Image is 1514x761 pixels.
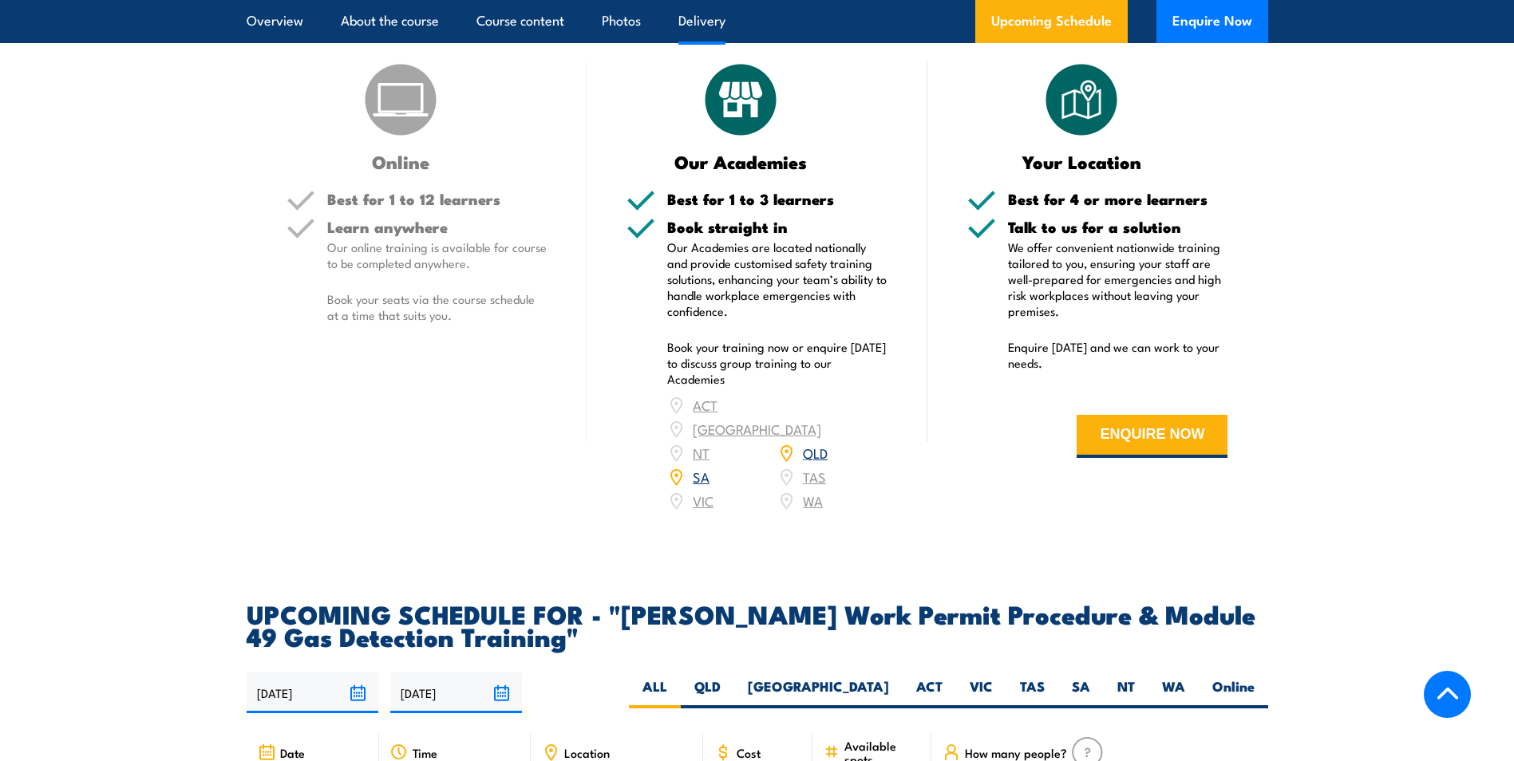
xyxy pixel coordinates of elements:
input: From date [247,672,378,713]
span: Date [280,746,305,759]
input: To date [390,672,522,713]
p: Our Academies are located nationally and provide customised safety training solutions, enhancing ... [667,239,887,319]
h5: Best for 1 to 12 learners [327,191,547,207]
span: How many people? [965,746,1067,759]
h5: Best for 4 or more learners [1008,191,1228,207]
a: SA [693,467,710,486]
p: We offer convenient nationwide training tailored to you, ensuring your staff are well-prepared fo... [1008,239,1228,319]
label: SA [1058,677,1104,708]
h2: UPCOMING SCHEDULE FOR - "[PERSON_NAME] Work Permit Procedure & Module 49 Gas Detection Training" [247,602,1268,647]
label: TAS [1006,677,1058,708]
a: QLD [803,443,828,462]
span: Cost [737,746,761,759]
h5: Talk to us for a solution [1008,219,1228,235]
p: Book your seats via the course schedule at a time that suits you. [327,291,547,323]
label: ACT [903,677,956,708]
label: VIC [956,677,1006,708]
span: Time [413,746,437,759]
label: WA [1148,677,1199,708]
h3: Online [287,152,516,171]
p: Our online training is available for course to be completed anywhere. [327,239,547,271]
p: Enquire [DATE] and we can work to your needs. [1008,339,1228,371]
h3: Our Academies [627,152,856,171]
h3: Your Location [967,152,1196,171]
span: Location [564,746,610,759]
label: Online [1199,677,1268,708]
h5: Best for 1 to 3 learners [667,191,887,207]
label: NT [1104,677,1148,708]
label: ALL [629,677,681,708]
h5: Learn anywhere [327,219,547,235]
label: QLD [681,677,734,708]
p: Book your training now or enquire [DATE] to discuss group training to our Academies [667,339,887,387]
label: [GEOGRAPHIC_DATA] [734,677,903,708]
h5: Book straight in [667,219,887,235]
button: ENQUIRE NOW [1077,415,1227,458]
